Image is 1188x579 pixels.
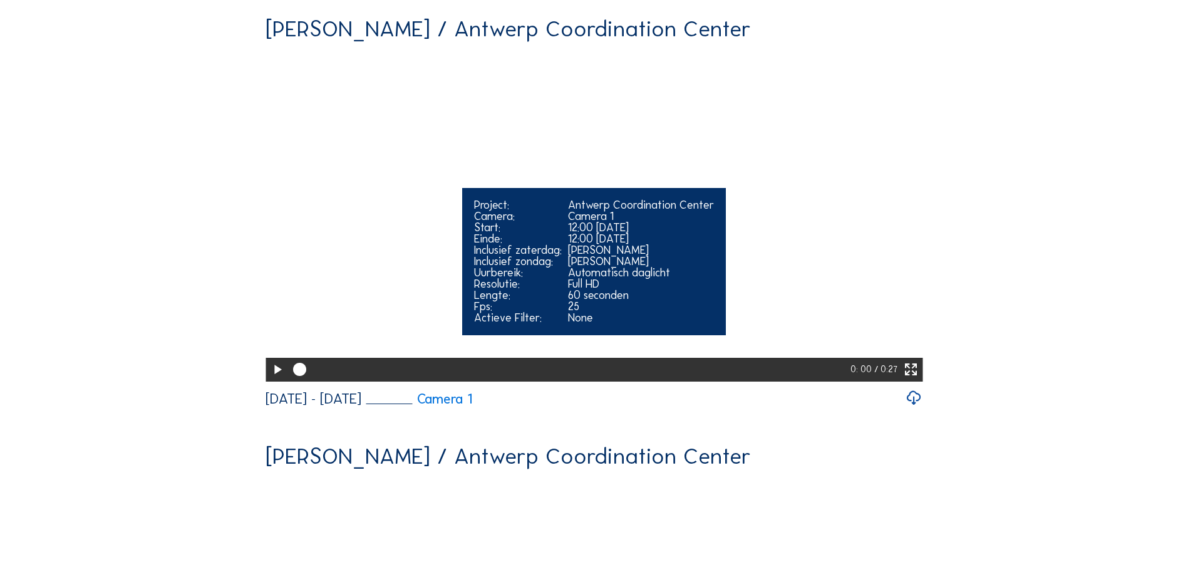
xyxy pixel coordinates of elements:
div: [PERSON_NAME] [568,256,714,267]
div: [PERSON_NAME] [568,244,714,256]
a: Camera 1 [366,392,473,406]
div: 12:00 [DATE] [568,233,714,244]
div: Inclusief zondag: [474,256,562,267]
div: Full HD [568,278,714,289]
div: Lengte: [474,289,562,301]
div: Resolutie: [474,278,562,289]
div: 60 seconden [568,289,714,301]
div: 0: 00 [850,358,874,381]
video: Your browser does not support the video tag. [266,51,922,380]
div: Einde: [474,233,562,244]
div: [DATE] - [DATE] [266,392,361,406]
div: [PERSON_NAME] / Antwerp Coordination Center [266,445,751,467]
div: Uurbereik: [474,267,562,278]
div: Actieve Filter: [474,312,562,323]
div: Project: [474,199,562,211]
div: 12:00 [DATE] [568,222,714,233]
div: Start: [474,222,562,233]
div: Automatisch daglicht [568,267,714,278]
div: 25 [568,301,714,312]
div: Camera: [474,211,562,222]
div: Inclusief zaterdag: [474,244,562,256]
div: [PERSON_NAME] / Antwerp Coordination Center [266,18,751,40]
div: None [568,312,714,323]
div: Fps: [474,301,562,312]
div: Camera 1 [568,211,714,222]
div: / 0:27 [874,358,897,381]
div: Antwerp Coordination Center [568,199,714,211]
